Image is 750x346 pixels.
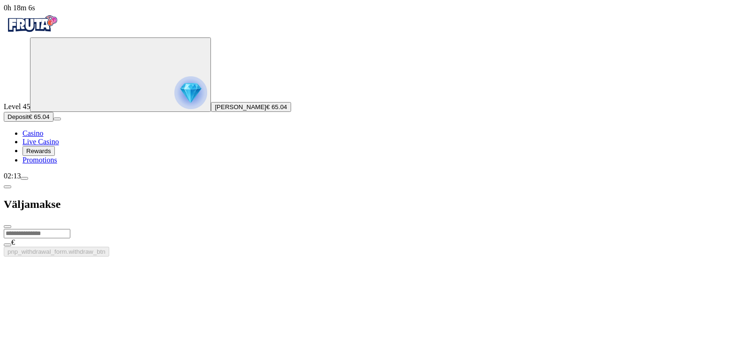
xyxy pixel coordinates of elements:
span: € 65.04 [266,103,287,110]
button: menu [53,118,61,120]
nav: Primary [4,12,746,164]
button: eye icon [4,243,11,246]
button: pnp_withdrawal_form.withdraw_btn [4,247,109,257]
button: chevron-left icon [4,185,11,188]
span: Level 45 [4,103,30,110]
span: € [11,238,15,246]
h2: Väljamakse [4,198,746,211]
span: Casino [22,129,43,137]
a: poker-chip iconLive Casino [22,138,59,146]
button: [PERSON_NAME]€ 65.04 [211,102,291,112]
span: Promotions [22,156,57,164]
img: Fruta [4,12,60,36]
button: menu [21,177,28,180]
span: Live Casino [22,138,59,146]
span: 02:13 [4,172,21,180]
span: € 65.04 [29,113,49,120]
span: pnp_withdrawal_form.withdraw_btn [7,248,105,255]
button: Depositplus icon€ 65.04 [4,112,53,122]
a: gift-inverted iconPromotions [22,156,57,164]
button: reward progress [30,37,211,112]
span: user session time [4,4,35,12]
a: Fruta [4,29,60,37]
button: close [4,225,11,228]
button: reward iconRewards [22,146,55,156]
span: Deposit [7,113,29,120]
a: diamond iconCasino [22,129,43,137]
span: [PERSON_NAME] [215,103,266,110]
span: Rewards [26,147,51,155]
img: reward progress [174,76,207,109]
